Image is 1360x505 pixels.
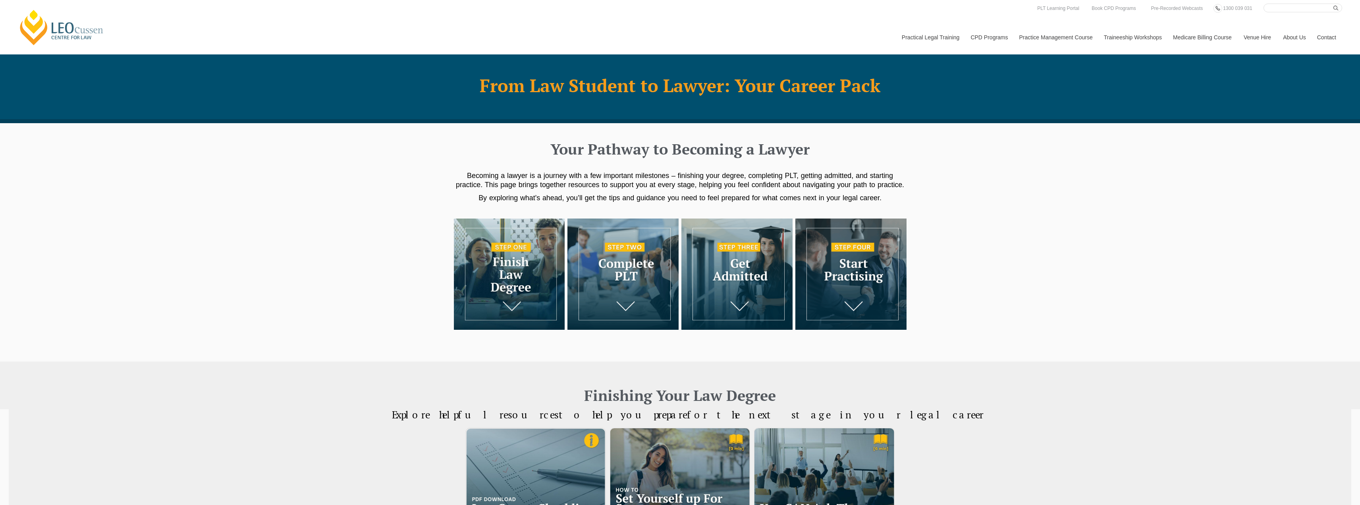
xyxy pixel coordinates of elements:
a: Practice Management Course [1013,20,1098,54]
span: for the next stage in your legal career [687,408,984,421]
h1: From Law Student to Lawyer: Your Career Pack [458,75,903,95]
a: About Us [1277,20,1311,54]
a: PLT Learning Portal [1035,4,1081,13]
a: Traineeship Workshops [1098,20,1167,54]
a: Contact [1311,20,1342,54]
span: By exploring what’s ahead, you’ll get the tips and guidance you need to feel prepared for what co... [478,194,882,202]
span: 1300 039 031 [1223,6,1252,11]
span: to help you [559,408,654,421]
span: Becoming a lawyer is a journey with a few important milestones – finishing your degree, completin... [456,172,904,189]
span: Explore helpful resources [392,408,559,421]
h2: Your Pathway to Becoming a Lawyer [458,139,903,159]
a: Venue Hire [1238,20,1277,54]
a: 1300 039 031 [1221,4,1254,13]
a: Book CPD Programs [1090,4,1138,13]
a: CPD Programs [965,20,1013,54]
h2: Finishing Your Law Degree [454,385,907,405]
span: prepare [654,408,687,421]
a: Medicare Billing Course [1167,20,1238,54]
a: Pre-Recorded Webcasts [1149,4,1205,13]
iframe: LiveChat chat widget [1307,452,1340,485]
a: Practical Legal Training [896,20,965,54]
a: [PERSON_NAME] Centre for Law [18,9,106,46]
